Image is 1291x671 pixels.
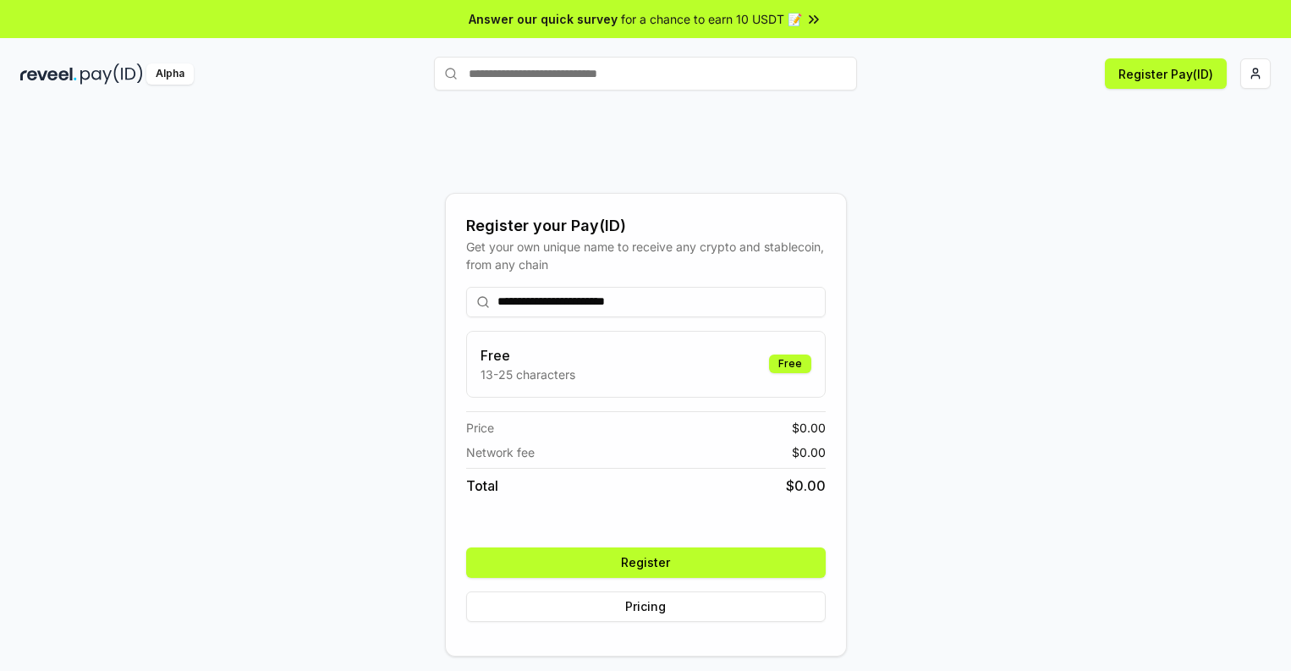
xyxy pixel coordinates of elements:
[466,214,826,238] div: Register your Pay(ID)
[146,63,194,85] div: Alpha
[466,591,826,622] button: Pricing
[466,476,498,496] span: Total
[20,63,77,85] img: reveel_dark
[1105,58,1227,89] button: Register Pay(ID)
[469,10,618,28] span: Answer our quick survey
[466,547,826,578] button: Register
[80,63,143,85] img: pay_id
[466,443,535,461] span: Network fee
[481,366,575,383] p: 13-25 characters
[481,345,575,366] h3: Free
[621,10,802,28] span: for a chance to earn 10 USDT 📝
[466,419,494,437] span: Price
[792,443,826,461] span: $ 0.00
[792,419,826,437] span: $ 0.00
[786,476,826,496] span: $ 0.00
[466,238,826,273] div: Get your own unique name to receive any crypto and stablecoin, from any chain
[769,355,811,373] div: Free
